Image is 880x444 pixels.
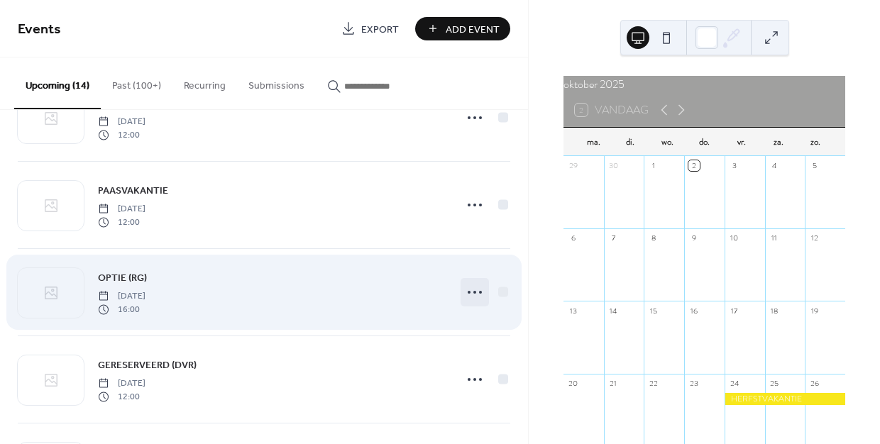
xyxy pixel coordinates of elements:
button: Submissions [237,57,316,108]
span: GERESERVEERD (DVR) [98,358,197,373]
div: 18 [769,305,780,316]
button: Past (100+) [101,57,172,108]
span: [DATE] [98,377,145,390]
div: oktober 2025 [563,76,845,93]
span: PAASVAKANTIE [98,184,168,199]
div: 13 [568,305,578,316]
div: 12 [809,233,820,243]
div: 30 [608,160,619,171]
a: GERESERVEERD (DVR) [98,357,197,373]
span: [DATE] [98,116,145,128]
div: 22 [648,378,659,389]
div: 4 [769,160,780,171]
div: 19 [809,305,820,316]
div: 29 [568,160,578,171]
button: Recurring [172,57,237,108]
div: di. [612,128,649,156]
span: [DATE] [98,290,145,303]
span: OPTIE (RG) [98,271,147,286]
div: 7 [608,233,619,243]
div: ma. [575,128,612,156]
div: 26 [809,378,820,389]
div: 23 [688,378,699,389]
div: 10 [729,233,739,243]
div: 24 [729,378,739,389]
span: [DATE] [98,203,145,216]
div: do. [686,128,722,156]
div: zo. [797,128,834,156]
div: 20 [568,378,578,389]
span: Export [361,22,399,37]
div: 5 [809,160,820,171]
div: 25 [769,378,780,389]
a: Export [331,17,409,40]
span: 12:00 [98,216,145,228]
a: PAASVAKANTIE [98,182,168,199]
div: 15 [648,305,659,316]
div: HERFSTVAKANTIE [725,393,845,405]
div: 21 [608,378,619,389]
span: Add Event [446,22,500,37]
span: 16:00 [98,303,145,316]
div: za. [760,128,797,156]
div: 17 [729,305,739,316]
div: 16 [688,305,699,316]
button: Upcoming (14) [14,57,101,109]
div: 8 [648,233,659,243]
span: 12:00 [98,128,145,141]
span: Events [18,16,61,43]
div: 9 [688,233,699,243]
div: wo. [649,128,686,156]
div: 14 [608,305,619,316]
div: 2 [688,160,699,171]
div: 11 [769,233,780,243]
button: Add Event [415,17,510,40]
div: 1 [648,160,659,171]
div: 6 [568,233,578,243]
span: 12:00 [98,390,145,403]
div: 3 [729,160,739,171]
a: OPTIE (RG) [98,270,147,286]
div: vr. [723,128,760,156]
